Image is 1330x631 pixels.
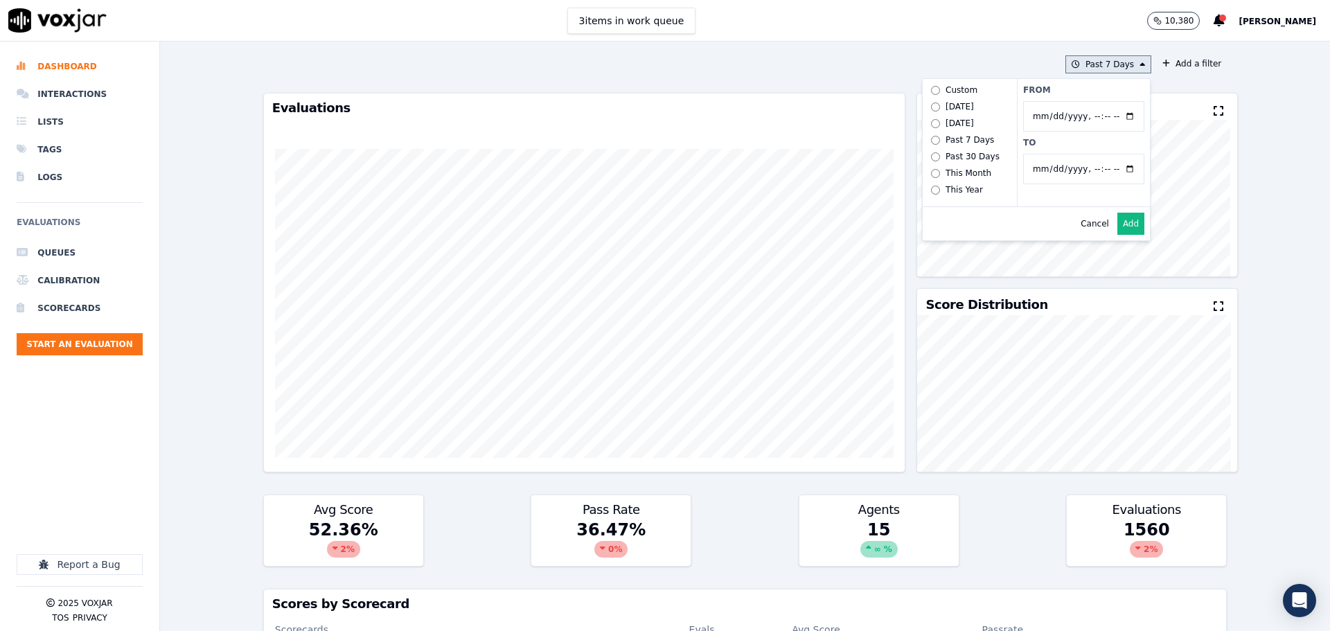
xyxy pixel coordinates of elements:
[808,504,950,516] h3: Agents
[17,239,143,267] a: Queues
[1065,55,1151,73] button: Past 7 Days Custom [DATE] [DATE] Past 7 Days Past 30 Days This Month This Year From To Cancel Add
[567,8,696,34] button: 3items in work queue
[17,163,143,191] a: Logs
[73,612,107,623] button: Privacy
[1117,213,1144,235] button: Add
[946,184,983,195] div: This Year
[531,519,691,566] div: 36.47 %
[57,598,112,609] p: 2025 Voxjar
[272,102,897,114] h3: Evaluations
[1239,17,1316,26] span: [PERSON_NAME]
[799,519,959,566] div: 15
[17,554,143,575] button: Report a Bug
[1164,15,1194,26] p: 10,380
[52,612,69,623] button: TOS
[946,118,974,129] div: [DATE]
[1130,541,1163,558] div: 2 %
[8,8,107,33] img: voxjar logo
[17,214,143,239] h6: Evaluations
[17,333,143,355] button: Start an Evaluation
[946,101,974,112] div: [DATE]
[946,134,994,145] div: Past 7 Days
[931,169,940,178] input: This Month
[931,86,940,95] input: Custom
[1239,12,1330,29] button: [PERSON_NAME]
[272,598,1218,610] h3: Scores by Scorecard
[931,152,940,161] input: Past 30 Days
[1157,55,1227,72] button: Add a filter
[1067,519,1226,566] div: 1560
[1023,85,1144,96] label: From
[931,103,940,112] input: [DATE]
[264,519,423,566] div: 52.36 %
[931,136,940,145] input: Past 7 Days
[1023,137,1144,148] label: To
[594,541,628,558] div: 0 %
[272,504,415,516] h3: Avg Score
[1147,12,1200,30] button: 10,380
[17,136,143,163] a: Tags
[1075,504,1218,516] h3: Evaluations
[540,504,682,516] h3: Pass Rate
[327,541,360,558] div: 2 %
[946,168,991,179] div: This Month
[17,294,143,322] a: Scorecards
[17,108,143,136] a: Lists
[1283,584,1316,617] div: Open Intercom Messenger
[17,80,143,108] a: Interactions
[946,151,1000,162] div: Past 30 Days
[931,186,940,195] input: This Year
[17,267,143,294] a: Calibration
[1081,218,1109,229] button: Cancel
[1147,12,1214,30] button: 10,380
[946,85,977,96] div: Custom
[931,119,940,128] input: [DATE]
[17,53,143,80] a: Dashboard
[925,299,1047,311] h3: Score Distribution
[860,541,898,558] div: ∞ %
